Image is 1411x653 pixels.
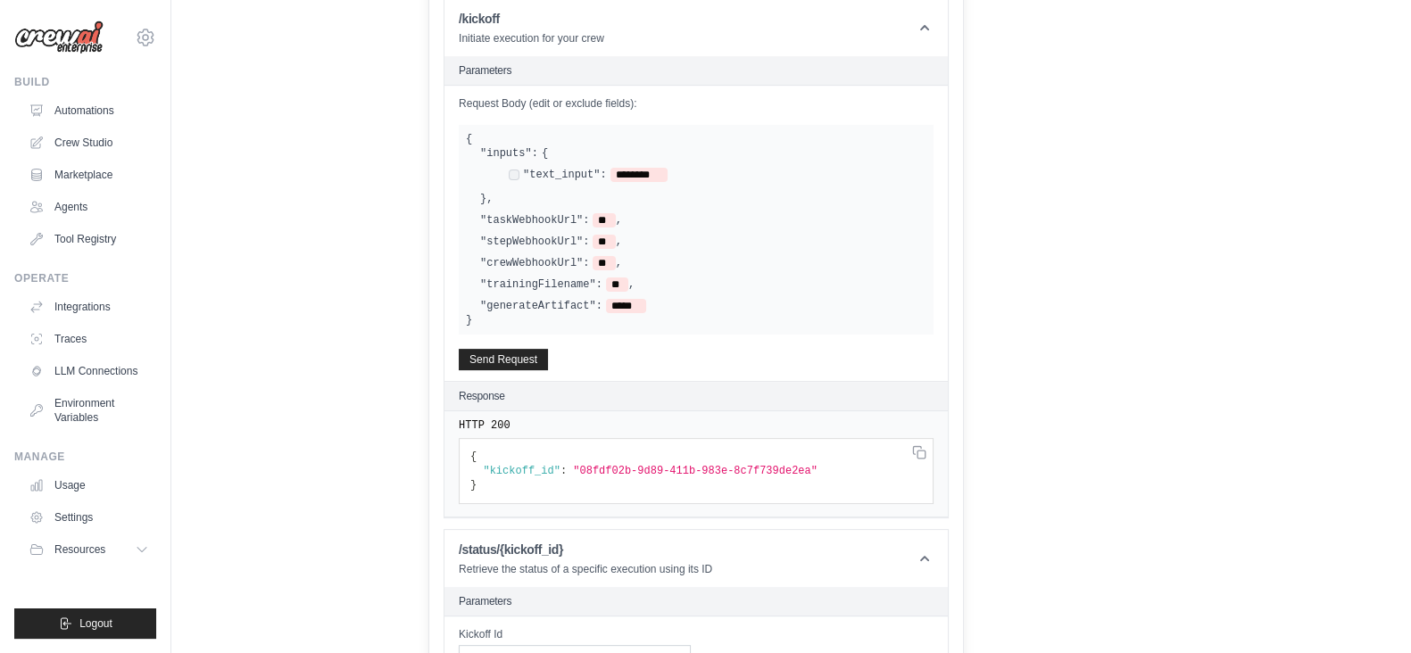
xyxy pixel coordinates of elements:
[459,96,934,111] label: Request Body (edit or exclude fields):
[483,465,560,477] span: "kickoff_id"
[14,271,156,285] div: Operate
[480,277,602,292] label: "trainingFilename":
[466,133,472,145] span: {
[480,299,602,313] label: "generateArtifact":
[21,225,156,253] a: Tool Registry
[21,357,156,385] a: LLM Connections
[616,213,622,227] span: ,
[466,314,472,326] span: }
[21,193,156,221] a: Agents
[628,277,635,292] span: ,
[14,21,104,54] img: Logo
[616,235,622,249] span: ,
[523,168,607,182] label: "text_input":
[459,541,712,558] h1: /status/{kickoff_id}
[14,608,156,639] button: Logout
[459,31,604,45] p: Initiate execution for your crew
[21,503,156,532] a: Settings
[14,450,156,464] div: Manage
[21,325,156,353] a: Traces
[616,256,622,270] span: ,
[542,146,548,161] span: {
[459,10,604,28] h1: /kickoff
[480,146,538,161] label: "inputs":
[21,128,156,157] a: Crew Studio
[459,627,691,641] label: Kickoff Id
[470,450,477,463] span: {
[560,465,567,477] span: :
[21,389,156,432] a: Environment Variables
[470,479,477,492] span: }
[21,96,156,125] a: Automations
[480,192,486,206] span: }
[14,75,156,89] div: Build
[459,349,548,370] button: Send Request
[480,235,589,249] label: "stepWebhookUrl":
[21,161,156,189] a: Marketplace
[459,562,712,576] p: Retrieve the status of a specific execution using its ID
[459,418,934,433] pre: HTTP 200
[459,63,934,78] h2: Parameters
[79,616,112,631] span: Logout
[486,192,493,206] span: ,
[573,465,818,477] span: "08fdf02b-9d89-411b-983e-8c7f739de2ea"
[480,213,589,227] label: "taskWebhookUrl":
[21,471,156,500] a: Usage
[459,389,505,403] h2: Response
[21,293,156,321] a: Integrations
[54,542,105,557] span: Resources
[21,535,156,564] button: Resources
[459,594,934,608] h2: Parameters
[480,256,589,270] label: "crewWebhookUrl":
